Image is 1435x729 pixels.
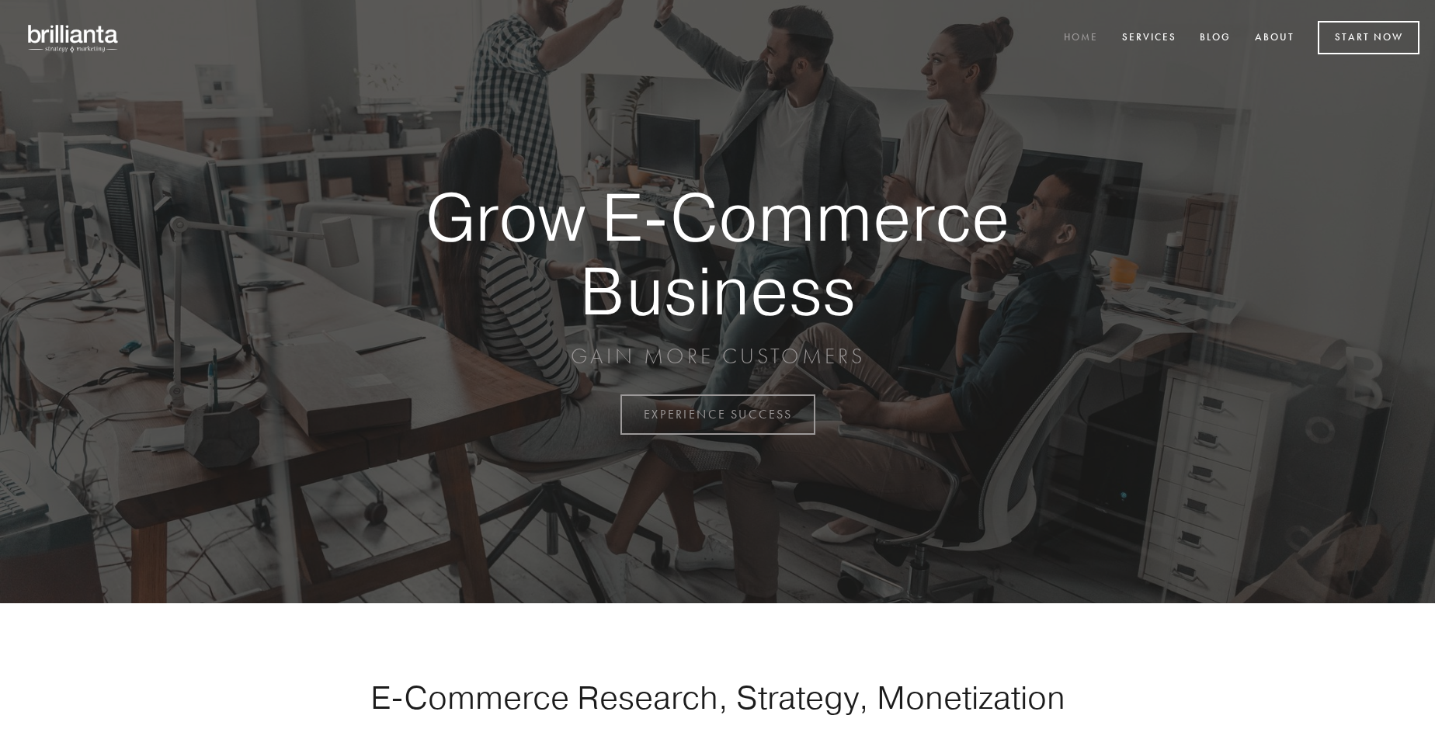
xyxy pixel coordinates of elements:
a: Services [1112,26,1187,51]
a: About [1245,26,1305,51]
a: EXPERIENCE SUCCESS [620,394,815,435]
strong: Grow E-Commerce Business [371,180,1064,327]
h1: E-Commerce Research, Strategy, Monetization [321,678,1114,717]
a: Home [1054,26,1108,51]
a: Start Now [1318,21,1419,54]
img: brillianta - research, strategy, marketing [16,16,132,61]
a: Blog [1190,26,1241,51]
p: GAIN MORE CUSTOMERS [371,342,1064,370]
